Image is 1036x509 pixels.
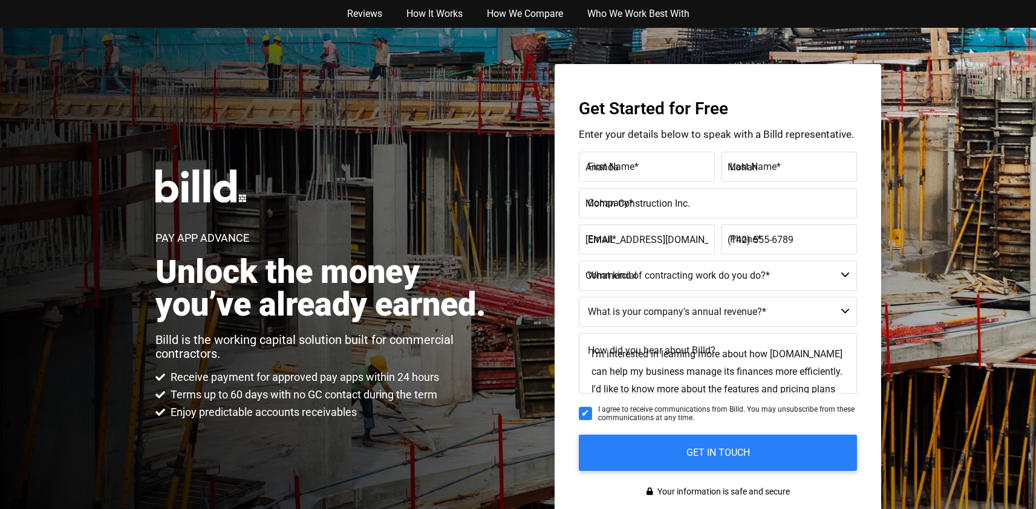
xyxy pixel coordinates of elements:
input: I agree to receive communications from Billd. You may unsubscribe from these communications at an... [579,407,592,420]
span: I agree to receive communications from Billd. You may unsubscribe from these communications at an... [598,405,857,423]
span: Receive payment for approved pay apps within 24 hours [168,370,439,384]
input: GET IN TOUCH [579,435,857,471]
h2: Unlock the money you’ve already earned. [155,256,498,321]
span: Your information is safe and secure [654,483,790,501]
span: Email [588,233,612,245]
p: Billd is the working capital solution built for commercial contractors. [155,333,498,361]
h3: Get Started for Free [579,100,857,117]
span: Enjoy predictable accounts receivables [168,405,357,420]
span: Company [588,197,629,209]
span: Last Name [730,161,777,172]
p: Enter your details below to speak with a Billd representative. [579,129,857,140]
h1: Pay App Advance [155,233,249,244]
span: How did you hear about Billd? [588,345,715,356]
span: First Name [588,161,634,172]
span: Terms up to 60 days with no GC contact during the term [168,387,437,402]
span: Phone [730,233,757,245]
